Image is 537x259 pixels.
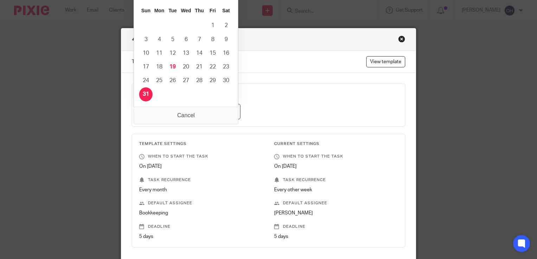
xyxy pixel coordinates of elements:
button: 28 [193,74,206,87]
p: Task recurrence [274,177,398,183]
button: 30 [219,74,233,87]
button: 3 [139,33,153,46]
abbr: Friday [209,8,216,13]
abbr: Thursday [195,8,203,13]
button: 4 [153,33,166,46]
h3: Next task scheduled to start on [139,91,398,97]
abbr: Saturday [222,8,230,13]
p: When to start the task [274,154,398,159]
button: 13 [179,46,193,60]
p: Task recurrence [139,177,263,183]
button: 27 [179,74,193,87]
p: On [DATE] [139,163,263,170]
span: This task is based on the template [132,58,237,65]
abbr: Monday [154,8,164,13]
h3: Template Settings [139,141,263,147]
button: 21 [193,60,206,74]
a: View template [366,56,405,67]
button: 29 [206,74,219,87]
button: 20 [179,60,193,74]
button: 24 [139,74,153,87]
p: When to start the task [139,154,263,159]
button: 5 [166,33,179,46]
button: 15 [206,46,219,60]
button: 12 [166,46,179,60]
button: 8 [206,33,219,46]
p: On [DATE] [274,163,398,170]
p: Every other week [274,186,398,193]
p: Every month [139,186,263,193]
h1: Recurring task configuration [132,35,219,44]
button: 6 [179,33,193,46]
abbr: Tuesday [168,8,177,13]
p: 5 days [139,233,263,240]
p: 5 days [274,233,398,240]
div: Close this dialog window [398,35,405,42]
abbr: Sunday [141,8,150,13]
h3: Current Settings [274,141,398,147]
button: 9 [219,33,233,46]
button: 18 [153,60,166,74]
button: 26 [166,74,179,87]
button: 25 [153,74,166,87]
button: 1 [206,19,219,32]
button: 23 [219,60,233,74]
button: 7 [193,33,206,46]
button: 31 [139,87,153,101]
button: 22 [206,60,219,74]
button: 16 [219,46,233,60]
button: 14 [193,46,206,60]
button: 11 [153,46,166,60]
p: [PERSON_NAME] [274,210,398,217]
button: 17 [139,60,153,74]
button: 19 [166,60,179,74]
abbr: Wednesday [181,8,191,13]
button: 2 [219,19,233,32]
p: Deadline [139,224,263,230]
input: Use the arrow keys to pick a date [139,104,241,120]
button: 10 [139,46,153,60]
p: Default assignee [139,200,263,206]
p: Deadline [274,224,398,230]
p: Default assignee [274,200,398,206]
p: Bookkeeping [139,210,263,217]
